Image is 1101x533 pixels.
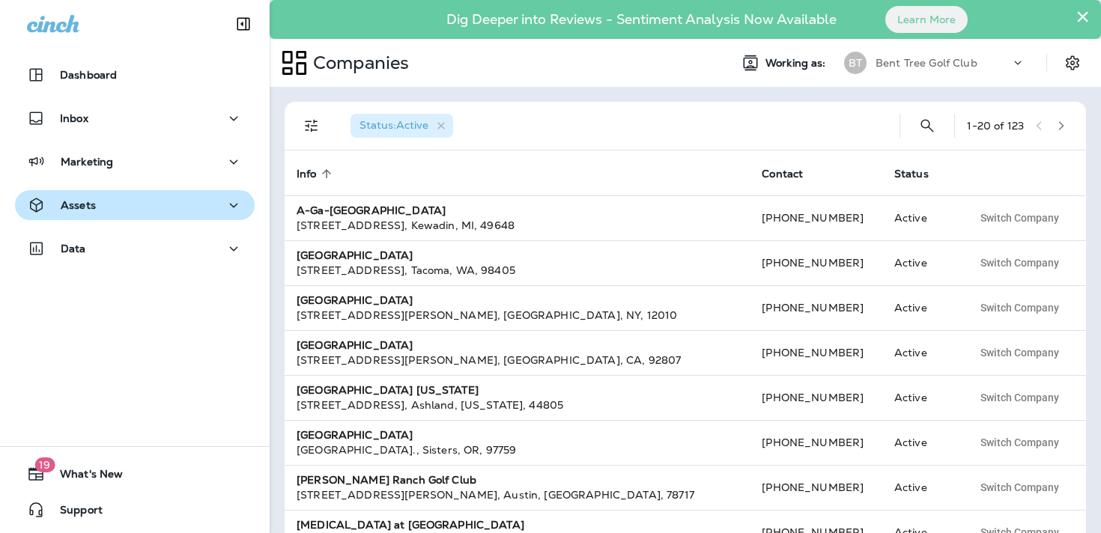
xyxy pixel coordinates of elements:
button: Learn More [885,6,968,33]
p: Inbox [60,112,88,124]
td: [PHONE_NUMBER] [750,375,882,420]
strong: [GEOGRAPHIC_DATA] [US_STATE] [297,383,479,397]
button: Search Companies [912,111,942,141]
span: What's New [45,468,123,486]
span: Switch Company [980,347,1059,358]
span: Working as: [765,57,829,70]
div: [STREET_ADDRESS][PERSON_NAME] , [GEOGRAPHIC_DATA] , NY , 12010 [297,308,738,323]
span: Contact [762,167,822,180]
span: Status [894,167,948,180]
button: Collapse Sidebar [222,9,264,39]
span: Contact [762,168,803,180]
span: Status [894,168,929,180]
button: Close [1076,4,1090,28]
span: Switch Company [980,437,1059,448]
span: Switch Company [980,482,1059,493]
button: Switch Company [972,431,1067,454]
span: 19 [34,457,55,472]
td: Active [882,285,960,330]
div: 1 - 20 of 123 [967,120,1024,132]
button: Assets [15,190,255,220]
span: Switch Company [980,392,1059,403]
strong: A-Ga-[GEOGRAPHIC_DATA] [297,204,446,217]
div: [STREET_ADDRESS][PERSON_NAME] , Austin , [GEOGRAPHIC_DATA] , 78717 [297,487,738,502]
button: 19What's New [15,459,255,489]
td: Active [882,240,960,285]
strong: [MEDICAL_DATA] at [GEOGRAPHIC_DATA] [297,518,524,532]
button: Inbox [15,103,255,133]
button: Switch Company [972,476,1067,499]
strong: [GEOGRAPHIC_DATA] [297,249,413,262]
span: Switch Company [980,213,1059,223]
p: Assets [61,199,96,211]
span: Switch Company [980,258,1059,268]
div: [STREET_ADDRESS][PERSON_NAME] , [GEOGRAPHIC_DATA] , CA , 92807 [297,353,738,368]
button: Marketing [15,147,255,177]
strong: [GEOGRAPHIC_DATA] [297,293,413,307]
td: Active [882,420,960,465]
div: [STREET_ADDRESS] , Tacoma , WA , 98405 [297,263,738,278]
div: [STREET_ADDRESS] , Kewadin , MI , 49648 [297,218,738,233]
strong: [PERSON_NAME] Ranch Golf Club [297,473,476,487]
p: Companies [307,52,409,74]
div: Status:Active [351,114,453,138]
td: [PHONE_NUMBER] [750,195,882,240]
span: Info [297,168,317,180]
span: Switch Company [980,302,1059,313]
div: [STREET_ADDRESS] , Ashland , [US_STATE] , 44805 [297,398,738,412]
button: Support [15,495,255,525]
td: [PHONE_NUMBER] [750,285,882,330]
div: [GEOGRAPHIC_DATA]. , Sisters , OR , 97759 [297,442,738,457]
p: Dig Deeper into Reviews - Sentiment Analysis Now Available [403,17,880,22]
td: Active [882,465,960,510]
td: Active [882,375,960,420]
strong: [GEOGRAPHIC_DATA] [297,338,413,352]
button: Switch Company [972,207,1067,229]
p: Dashboard [60,69,117,81]
button: Data [15,234,255,264]
button: Switch Company [972,296,1067,319]
td: [PHONE_NUMBER] [750,420,882,465]
p: Marketing [61,156,113,168]
button: Switch Company [972,386,1067,409]
td: [PHONE_NUMBER] [750,240,882,285]
span: Status : Active [360,118,428,132]
td: [PHONE_NUMBER] [750,465,882,510]
td: [PHONE_NUMBER] [750,330,882,375]
p: Data [61,243,86,255]
div: BT [844,52,867,74]
button: Switch Company [972,341,1067,364]
span: Support [45,504,103,522]
td: Active [882,330,960,375]
strong: [GEOGRAPHIC_DATA] [297,428,413,442]
button: Switch Company [972,252,1067,274]
button: Filters [297,111,327,141]
button: Settings [1059,49,1086,76]
p: Bent Tree Golf Club [876,57,977,69]
button: Dashboard [15,60,255,90]
span: Info [297,167,336,180]
td: Active [882,195,960,240]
